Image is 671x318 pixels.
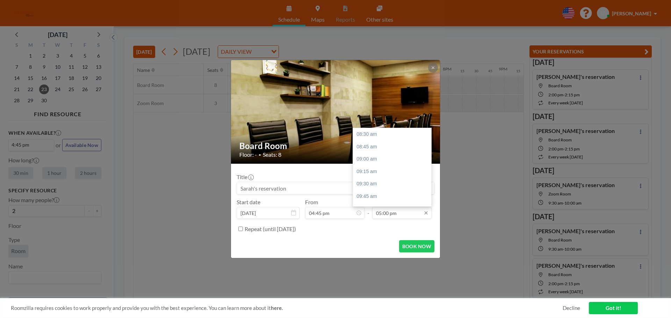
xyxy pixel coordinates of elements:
span: - [367,201,369,216]
label: From [305,199,318,206]
label: Repeat (until [DATE]) [245,225,296,232]
div: 10:00 am [353,203,435,215]
label: Start date [237,199,260,206]
img: 537.jpg [231,42,441,182]
input: Sarah's reservation [237,182,434,194]
span: Roomzilla requires cookies to work properly and provide you with the best experience. You can lea... [11,305,563,311]
span: Seats: 8 [263,151,281,158]
label: Title [237,173,253,180]
div: 09:00 am [353,153,435,165]
div: 09:45 am [353,190,435,203]
button: BOOK NOW [399,240,434,252]
div: 08:30 am [353,128,435,141]
a: Got it! [589,302,638,314]
h2: Board Room [239,141,432,151]
span: • [259,152,261,157]
a: here. [271,305,283,311]
div: 09:30 am [353,178,435,190]
span: Floor: - [239,151,257,158]
div: 08:45 am [353,141,435,153]
div: 09:15 am [353,165,435,178]
a: Decline [563,305,580,311]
